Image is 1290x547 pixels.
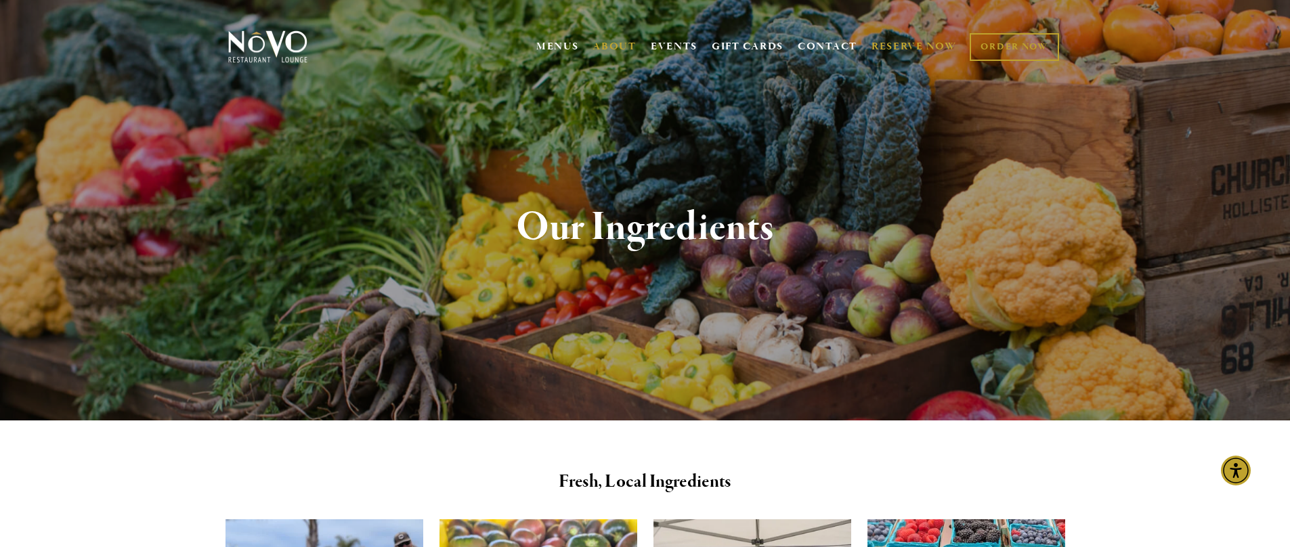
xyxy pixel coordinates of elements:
a: EVENTS [651,40,697,53]
a: CONTACT [798,34,857,60]
h2: Fresh, Local Ingredients [251,468,1040,496]
a: RESERVE NOW [872,34,957,60]
strong: Our Ingredients [516,202,774,253]
a: MENUS [536,40,579,53]
a: GIFT CARDS [712,34,783,60]
a: ABOUT [593,40,637,53]
img: Novo Restaurant &amp; Lounge [225,30,310,64]
div: Accessibility Menu [1221,456,1251,485]
a: ORDER NOW [970,33,1058,61]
